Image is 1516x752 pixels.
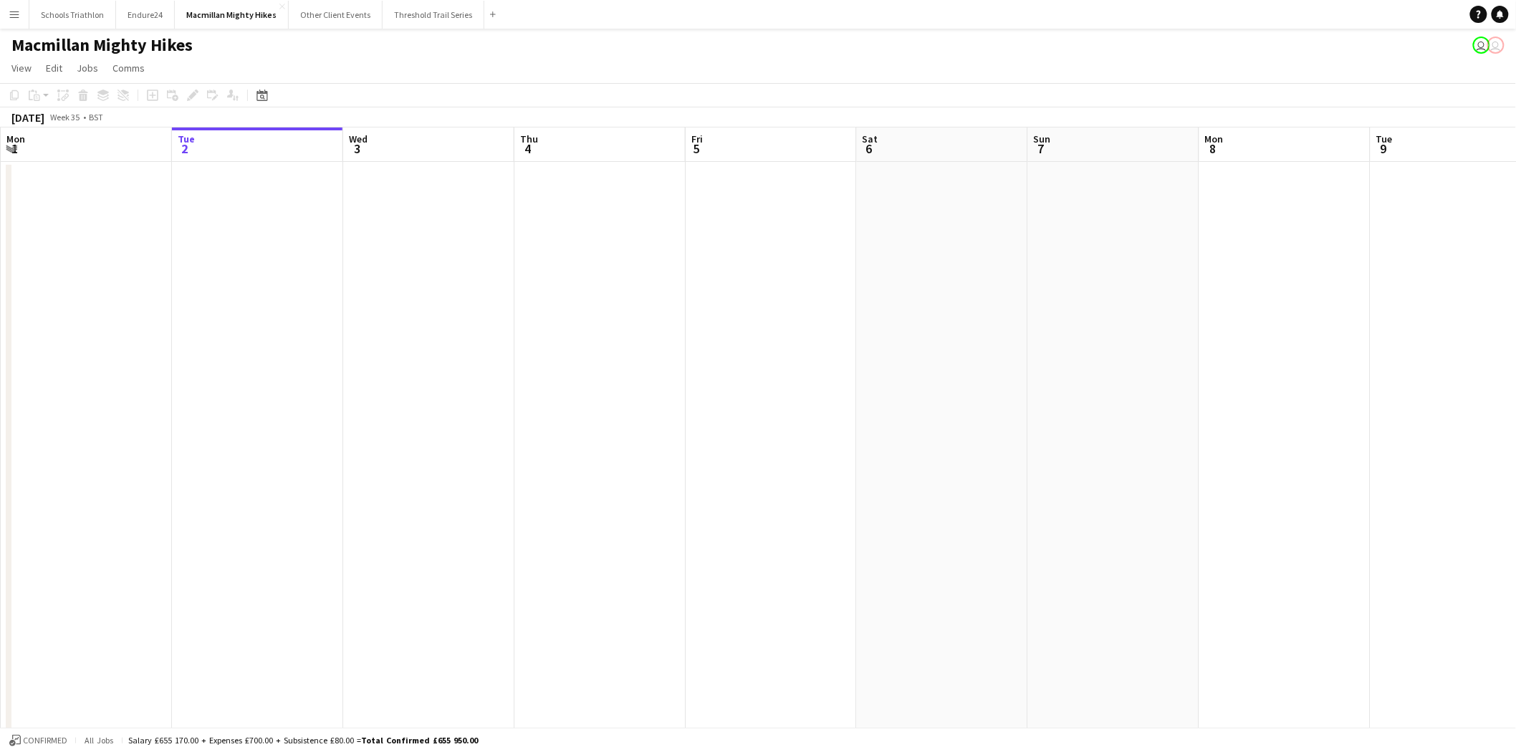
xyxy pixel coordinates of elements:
[11,34,193,56] h1: Macmillan Mighty Hikes
[47,112,83,122] span: Week 35
[689,140,703,157] span: 5
[1034,132,1051,145] span: Sun
[77,62,98,74] span: Jobs
[175,1,289,29] button: Macmillan Mighty Hikes
[347,140,368,157] span: 3
[128,735,478,746] div: Salary £655 170.00 + Expenses £700.00 + Subsistence £80.00 =
[82,735,116,746] span: All jobs
[40,59,68,77] a: Edit
[89,112,103,122] div: BST
[11,110,44,125] div: [DATE]
[107,59,150,77] a: Comms
[1205,132,1224,145] span: Mon
[178,132,195,145] span: Tue
[4,140,25,157] span: 1
[1374,140,1393,157] span: 9
[361,735,478,746] span: Total Confirmed £655 950.00
[112,62,145,74] span: Comms
[23,736,67,746] span: Confirmed
[7,733,69,748] button: Confirmed
[1203,140,1224,157] span: 8
[518,140,538,157] span: 4
[6,59,37,77] a: View
[383,1,484,29] button: Threshold Trail Series
[1473,37,1490,54] app-user-avatar: Liz Sutton
[11,62,32,74] span: View
[520,132,538,145] span: Thu
[1376,132,1393,145] span: Tue
[691,132,703,145] span: Fri
[1032,140,1051,157] span: 7
[176,140,195,157] span: 2
[6,132,25,145] span: Mon
[863,132,878,145] span: Sat
[116,1,175,29] button: Endure24
[349,132,368,145] span: Wed
[860,140,878,157] span: 6
[289,1,383,29] button: Other Client Events
[71,59,104,77] a: Jobs
[1487,37,1505,54] app-user-avatar: Liz Sutton
[29,1,116,29] button: Schools Triathlon
[46,62,62,74] span: Edit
